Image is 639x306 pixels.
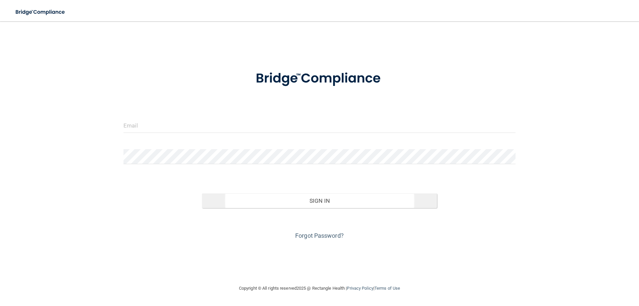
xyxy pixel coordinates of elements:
[10,5,71,19] img: bridge_compliance_login_screen.278c3ca4.svg
[374,286,400,291] a: Terms of Use
[198,278,441,299] div: Copyright © All rights reserved 2025 @ Rectangle Health | |
[295,232,344,239] a: Forgot Password?
[202,193,437,208] button: Sign In
[123,118,516,133] input: Email
[347,286,373,291] a: Privacy Policy
[242,61,397,96] img: bridge_compliance_login_screen.278c3ca4.svg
